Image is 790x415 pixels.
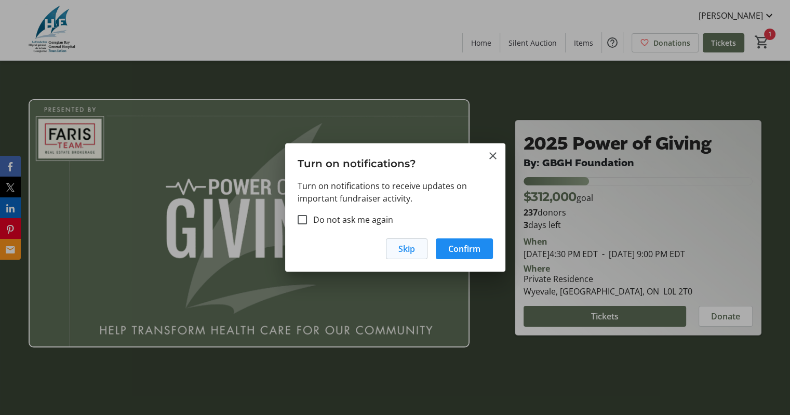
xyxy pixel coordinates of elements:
h3: Turn on notifications? [285,143,505,179]
button: Confirm [436,238,493,259]
button: Close [487,150,499,162]
p: Turn on notifications to receive updates on important fundraiser activity. [298,180,493,205]
span: Confirm [448,243,480,255]
label: Do not ask me again [307,213,393,226]
button: Skip [386,238,427,259]
span: Skip [398,243,415,255]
